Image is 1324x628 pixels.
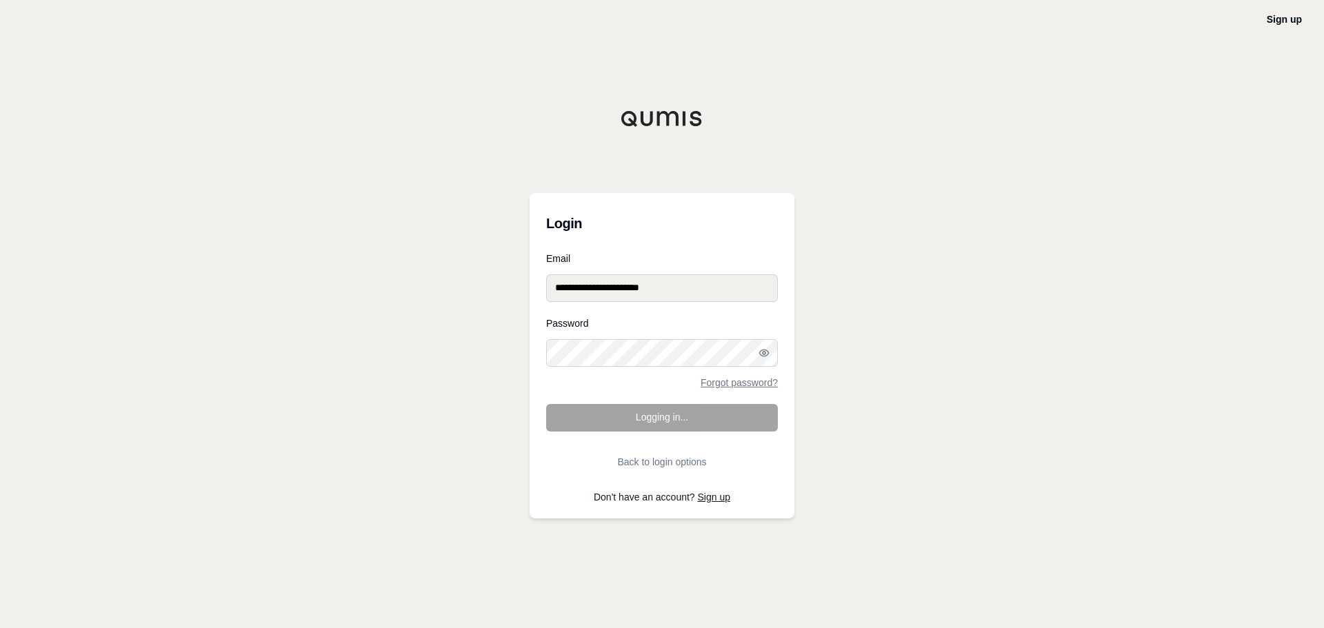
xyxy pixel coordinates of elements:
a: Forgot password? [701,378,778,387]
img: Qumis [621,110,703,127]
a: Sign up [1267,14,1302,25]
h3: Login [546,210,778,237]
button: Back to login options [546,448,778,476]
label: Password [546,318,778,328]
p: Don't have an account? [546,492,778,502]
a: Sign up [698,492,730,503]
label: Email [546,254,778,263]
